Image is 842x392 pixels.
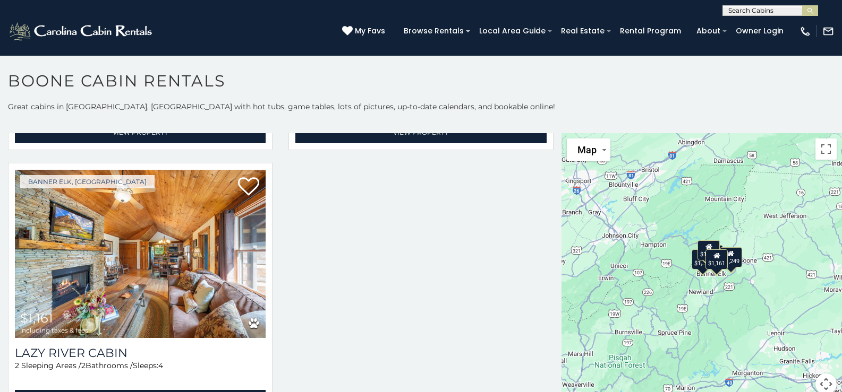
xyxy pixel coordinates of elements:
[15,361,19,370] span: 2
[15,360,266,387] div: Sleeping Areas / Bathrooms / Sleeps:
[556,23,610,39] a: Real Estate
[15,170,266,337] img: Lazy River Cabin
[398,23,469,39] a: Browse Rentals
[730,23,789,39] a: Owner Login
[81,361,86,370] span: 2
[15,346,266,360] a: Lazy River Cabin
[615,23,686,39] a: Rental Program
[822,25,834,37] img: mail-regular-white.png
[342,25,388,37] a: My Favs
[719,247,742,267] div: $1,249
[15,170,266,337] a: Lazy River Cabin $1,161 including taxes & fees
[20,175,155,188] a: Banner Elk, [GEOGRAPHIC_DATA]
[8,21,155,42] img: White-1-2.png
[20,310,53,326] span: $1,161
[158,361,163,370] span: 4
[800,25,811,37] img: phone-regular-white.png
[698,240,720,260] div: $1,457
[815,138,837,160] button: Toggle fullscreen view
[474,23,551,39] a: Local Area Guide
[691,249,713,269] div: $1,555
[577,144,597,155] span: Map
[691,23,726,39] a: About
[567,138,610,161] button: Change map style
[238,176,259,198] a: Add to favorites
[705,249,728,269] div: $1,161
[20,327,88,334] span: including taxes & fees
[355,25,385,37] span: My Favs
